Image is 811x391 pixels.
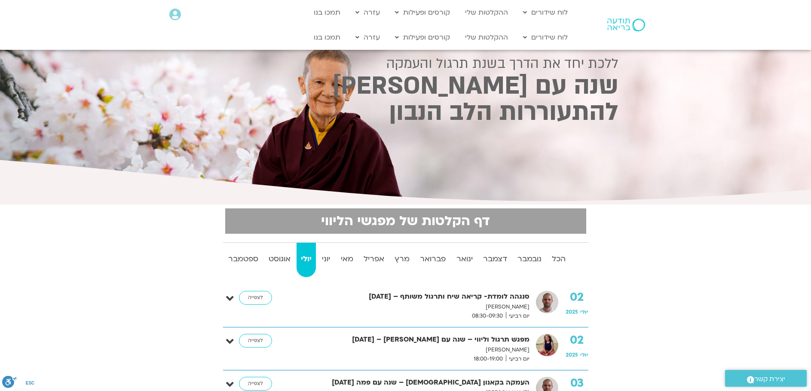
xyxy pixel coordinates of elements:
[337,253,358,266] strong: מאי
[416,243,450,277] a: פברואר
[479,243,511,277] a: דצמבר
[304,377,529,388] strong: העמקה בקאנון [DEMOGRAPHIC_DATA] – שנה עם פמה [DATE]
[297,243,316,277] a: יולי
[309,4,345,21] a: תמכו בנו
[304,302,529,312] p: [PERSON_NAME]
[754,373,785,385] span: יצירת קשר
[304,291,529,302] strong: סנגהה לומדת- קריאה שיח ותרגול משותף – [DATE]
[351,29,384,46] a: עזרה
[230,214,581,229] h2: דף הקלטות של מפגשי הליווי
[513,243,546,277] a: נובמבר
[725,370,807,387] a: יצירת קשר
[452,243,477,277] a: ינואר
[391,4,454,21] a: קורסים ופעילות
[351,4,384,21] a: עזרה
[416,253,450,266] strong: פברואר
[469,312,506,321] span: 08:30-09:30
[479,253,511,266] strong: דצמבר
[193,101,618,124] h2: להתעוררות הלב הנבון
[304,334,529,345] strong: מפגש תרגול וליווי – שנה עם [PERSON_NAME] – [DATE]
[513,253,546,266] strong: נובמבר
[566,377,588,390] strong: 03
[566,309,578,315] span: 2025
[264,253,295,266] strong: אוגוסט
[390,253,414,266] strong: מרץ
[548,243,570,277] a: הכל
[239,291,272,305] a: לצפייה
[297,253,316,266] strong: יולי
[359,243,389,277] a: אפריל
[304,345,529,354] p: [PERSON_NAME]
[391,29,454,46] a: קורסים ופעילות
[519,4,572,21] a: לוח שידורים
[239,377,272,391] a: לצפייה
[506,312,529,321] span: יום רביעי
[566,334,588,347] strong: 02
[566,291,588,304] strong: 02
[224,243,263,277] a: ספטמבר
[318,253,334,266] strong: יוני
[607,18,645,31] img: תודעה בריאה
[264,243,295,277] a: אוגוסט
[471,354,506,364] span: 18:00-19:00
[193,56,618,71] h2: ללכת יחד את הדרך בשנת תרגול והעמקה
[337,243,358,277] a: מאי
[506,354,529,364] span: יום רביעי
[318,243,334,277] a: יוני
[461,4,512,21] a: ההקלטות שלי
[580,309,588,315] span: יולי
[224,253,263,266] strong: ספטמבר
[359,253,389,266] strong: אפריל
[566,351,578,358] span: 2025
[309,29,345,46] a: תמכו בנו
[519,29,572,46] a: לוח שידורים
[193,75,618,98] h2: שנה עם [PERSON_NAME]
[452,253,477,266] strong: ינואר
[548,253,570,266] strong: הכל
[580,351,588,358] span: יולי
[239,334,272,348] a: לצפייה
[461,29,512,46] a: ההקלטות שלי
[390,243,414,277] a: מרץ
